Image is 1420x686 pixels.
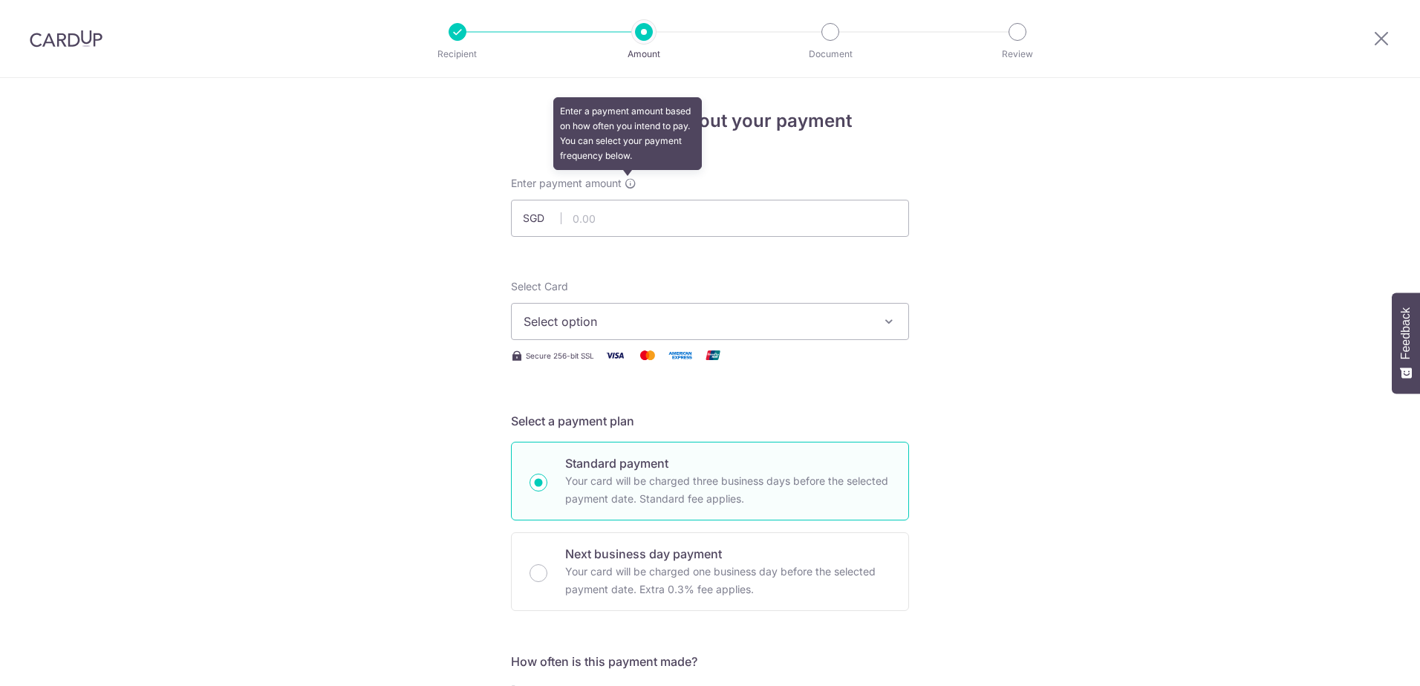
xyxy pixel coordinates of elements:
[565,563,890,598] p: Your card will be charged one business day before the selected payment date. Extra 0.3% fee applies.
[553,97,702,170] div: Enter a payment amount based on how often you intend to pay. You can select your payment frequenc...
[511,200,909,237] input: 0.00
[633,346,662,365] img: Mastercard
[565,472,890,508] p: Your card will be charged three business days before the selected payment date. Standard fee appl...
[523,211,561,226] span: SGD
[511,108,909,134] h4: Tell us more about your payment
[600,346,630,365] img: Visa
[565,454,890,472] p: Standard payment
[30,30,102,48] img: CardUp
[524,313,870,330] span: Select option
[511,280,568,293] span: translation missing: en.payables.payment_networks.credit_card.summary.labels.select_card
[1399,307,1413,359] span: Feedback
[589,47,699,62] p: Amount
[775,47,885,62] p: Document
[403,47,512,62] p: Recipient
[511,176,622,191] span: Enter payment amount
[511,653,909,670] h5: How often is this payment made?
[963,47,1072,62] p: Review
[1392,293,1420,393] button: Feedback - Show survey
[511,412,909,430] h5: Select a payment plan
[565,545,890,563] p: Next business day payment
[526,350,594,362] span: Secure 256-bit SSL
[511,303,909,340] button: Select option
[665,346,695,365] img: American Express
[698,346,728,365] img: Union Pay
